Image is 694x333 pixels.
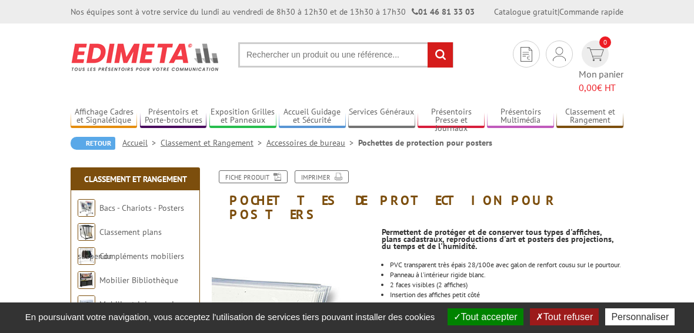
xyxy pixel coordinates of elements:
li: Insertion des affiches petit côté [390,291,623,298]
a: Bacs - Chariots - Posters [99,203,184,213]
span: Mon panier [579,68,623,95]
a: devis rapide 0 Mon panier 0,00€ HT [579,41,623,95]
img: Edimeta [71,35,221,79]
img: Classement plans suspendu [78,223,95,241]
button: Tout accepter [448,308,523,325]
a: Affichage Cadres et Signalétique [71,107,137,126]
a: Fiche produit [219,170,288,183]
button: Personnaliser (fenêtre modale) [605,308,675,325]
h1: Pochettes de protection pour posters [203,170,632,221]
div: 3 formats disponibles : [390,301,623,308]
li: PVC transparent très épais 28/100e avec galon de renfort cousu sur le pourtour. [390,261,623,268]
img: Bacs - Chariots - Posters [78,199,95,217]
a: Exposition Grilles et Panneaux [209,107,276,126]
a: Services Généraux [348,107,415,126]
input: Rechercher un produit ou une référence... [238,42,453,68]
a: Retour [71,137,115,150]
a: Classement et Rangement [161,137,266,148]
strong: 01 46 81 33 03 [412,6,475,17]
a: Classement et Rangement [84,174,187,184]
a: Accueil Guidage et Sécurité [279,107,345,126]
div: Nos équipes sont à votre service du lundi au vendredi de 8h30 à 12h30 et de 13h30 à 17h30 [71,6,475,18]
button: Tout refuser [530,308,599,325]
span: 0,00 [579,82,597,93]
a: Catalogue gratuit [494,6,558,17]
a: Présentoirs Multimédia [487,107,553,126]
p: 2 faces visibles (2 affiches) [390,281,623,288]
input: rechercher [428,42,453,68]
a: Présentoirs Presse et Journaux [418,107,484,126]
a: Classement et Rangement [556,107,623,126]
strong: Permettent de protéger et de conserver tous types d'affiches, plans cadastraux, reproductions d'a... [382,227,613,251]
div: | [494,6,623,18]
img: devis rapide [587,48,604,61]
img: devis rapide [520,47,532,62]
a: Accueil [122,137,161,148]
li: Pochettes de protection pour posters [358,137,492,149]
span: 0 [599,36,611,48]
img: devis rapide [553,47,566,61]
span: € HT [579,81,623,95]
li: Panneau à l’intérieur rigide blanc. [390,271,623,278]
a: Accessoires de bureau [266,137,358,148]
a: Commande rapide [559,6,623,17]
a: Imprimer [295,170,349,183]
a: Classement plans suspendu [78,227,162,261]
a: Présentoirs et Porte-brochures [140,107,206,126]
